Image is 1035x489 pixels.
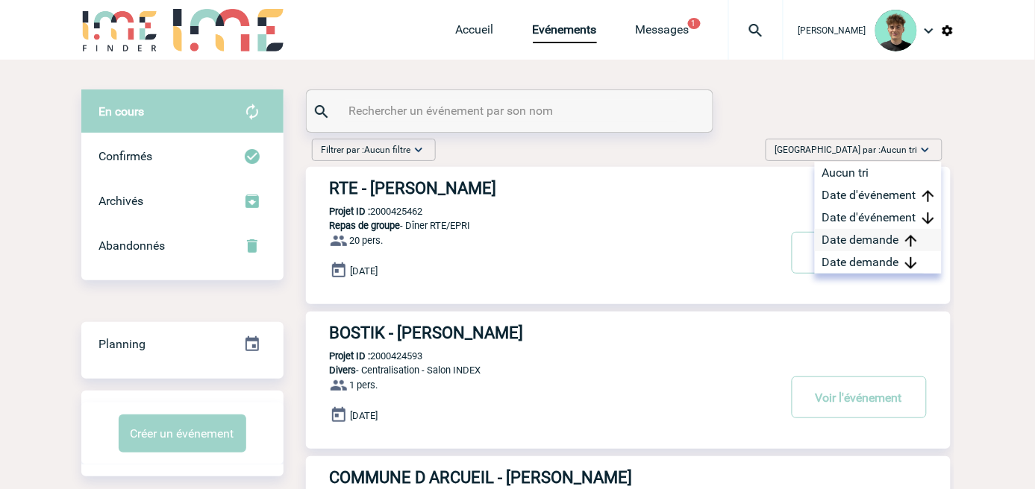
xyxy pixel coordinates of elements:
[775,142,918,157] span: [GEOGRAPHIC_DATA] par :
[99,337,146,351] span: Planning
[330,220,401,231] span: Repas de groupe
[330,350,371,362] b: Projet ID :
[81,322,284,367] div: Retrouvez ici tous vos événements organisés par date et état d'avancement
[330,365,357,376] span: Divers
[792,376,927,418] button: Voir l'événement
[99,239,166,253] span: Abandonnés
[330,468,778,487] h3: COMMUNE D ARCUEIL - [PERSON_NAME]
[81,9,159,51] img: IME-Finder
[792,232,927,274] button: Voir l'événement
[456,22,494,43] a: Accueil
[345,100,678,122] input: Rechercher un événement par son nom
[922,190,934,202] img: arrow_upward.png
[365,145,411,155] span: Aucun filtre
[99,149,153,163] span: Confirmés
[636,22,690,43] a: Messages
[306,350,423,362] p: 2000424593
[815,206,942,229] div: Date d'événement
[81,224,284,268] div: Retrouvez ici tous vos événements annulés
[81,89,284,134] div: Retrouvez ici tous vos évènements avant confirmation
[905,235,917,247] img: arrow_upward.png
[351,411,378,422] span: [DATE]
[322,142,411,157] span: Filtrer par :
[306,206,423,217] p: 2000425462
[119,414,246,452] button: Créer un événement
[918,142,933,157] img: baseline_expand_more_white_24dp-b.png
[99,104,145,119] span: En cours
[881,145,918,155] span: Aucun tri
[330,206,371,217] b: Projet ID :
[411,142,426,157] img: baseline_expand_more_white_24dp-b.png
[815,184,942,206] div: Date d'événement
[81,321,284,365] a: Planning
[815,229,942,251] div: Date demande
[330,179,778,198] h3: RTE - [PERSON_NAME]
[533,22,597,43] a: Evénements
[306,324,951,342] a: BOSTIK - [PERSON_NAME]
[875,10,917,51] img: 131612-0.png
[306,179,951,198] a: RTE - [PERSON_NAME]
[350,236,384,247] span: 20 pers.
[815,251,942,274] div: Date demande
[351,266,378,277] span: [DATE]
[798,25,866,36] span: [PERSON_NAME]
[815,162,942,184] div: Aucun tri
[922,212,934,224] img: arrow_downward.png
[81,179,284,224] div: Retrouvez ici tous les événements que vous avez décidé d'archiver
[330,324,778,342] h3: BOSTIK - [PERSON_NAME]
[306,365,778,376] p: - Centralisation - Salon INDEX
[350,380,378,391] span: 1 pers.
[306,468,951,487] a: COMMUNE D ARCUEIL - [PERSON_NAME]
[306,220,778,231] p: - Dîner RTE/EPRI
[905,257,917,269] img: arrow_downward.png
[688,18,701,29] button: 1
[99,194,144,208] span: Archivés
